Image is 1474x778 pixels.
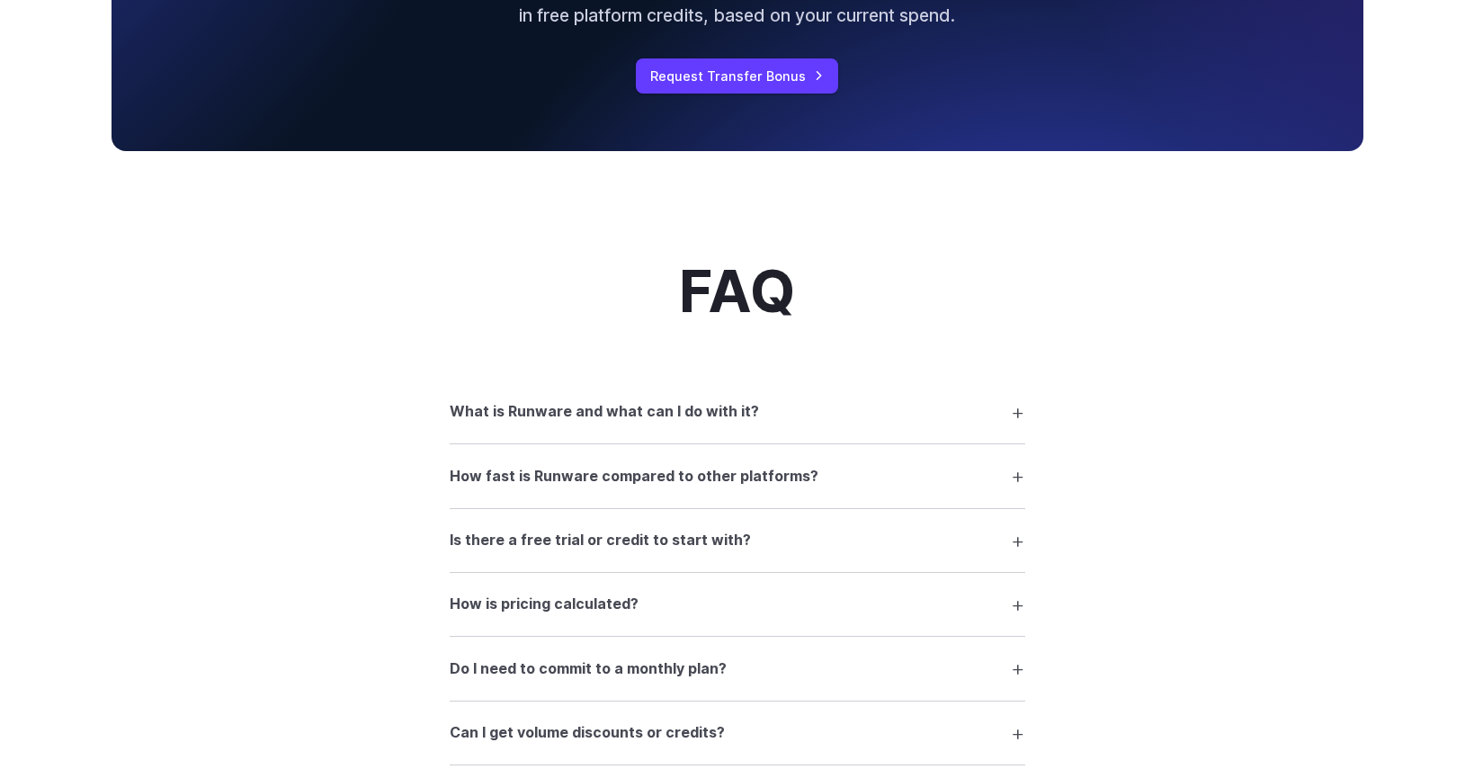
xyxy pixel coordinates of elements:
summary: How is pricing calculated? [450,587,1025,622]
summary: How fast is Runware compared to other platforms? [450,459,1025,493]
h3: What is Runware and what can I do with it? [450,400,759,424]
h3: How fast is Runware compared to other platforms? [450,465,818,488]
summary: Can I get volume discounts or credits? [450,716,1025,750]
h2: FAQ [679,259,795,323]
h3: How is pricing calculated? [450,593,639,616]
h3: Can I get volume discounts or credits? [450,721,725,745]
summary: Do I need to commit to a monthly plan? [450,651,1025,685]
h3: Do I need to commit to a monthly plan? [450,657,727,681]
summary: Is there a free trial or credit to start with? [450,523,1025,558]
a: Request Transfer Bonus [636,58,838,94]
summary: What is Runware and what can I do with it? [450,395,1025,429]
h3: Is there a free trial or credit to start with? [450,529,751,552]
